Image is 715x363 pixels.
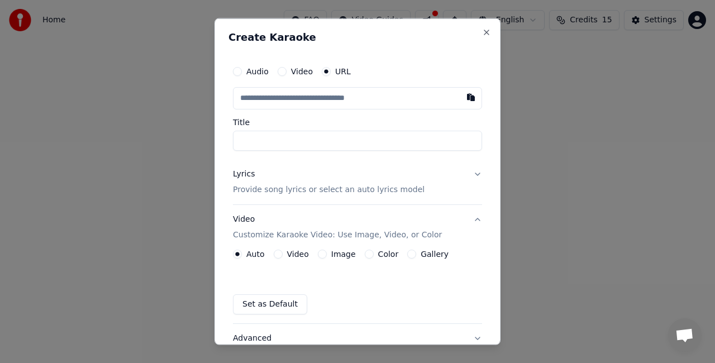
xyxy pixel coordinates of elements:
label: Title [233,118,482,126]
label: Video [287,250,309,257]
button: Set as Default [233,294,307,314]
label: URL [335,68,351,75]
label: Auto [246,250,265,257]
button: VideoCustomize Karaoke Video: Use Image, Video, or Color [233,204,482,249]
label: Gallery [421,250,449,257]
h2: Create Karaoke [228,32,487,42]
p: Customize Karaoke Video: Use Image, Video, or Color [233,229,442,240]
button: LyricsProvide song lyrics or select an auto lyrics model [233,160,482,204]
p: Provide song lyrics or select an auto lyrics model [233,184,425,195]
div: VideoCustomize Karaoke Video: Use Image, Video, or Color [233,249,482,323]
div: Lyrics [233,169,255,180]
div: Video [233,213,442,240]
label: Video [291,68,313,75]
button: Advanced [233,323,482,352]
label: Audio [246,68,269,75]
label: Image [331,250,356,257]
label: Color [378,250,399,257]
